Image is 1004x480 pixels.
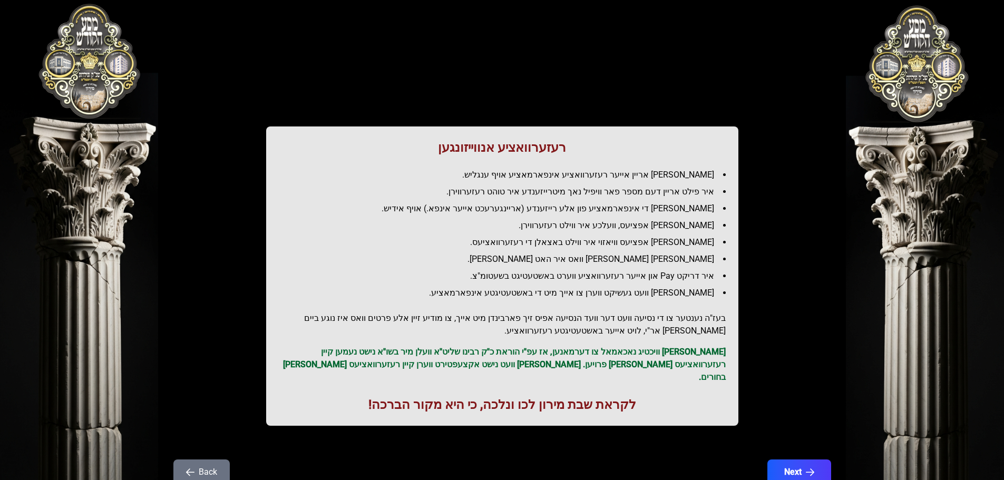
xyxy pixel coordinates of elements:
h1: לקראת שבת מירון לכו ונלכה, כי היא מקור הברכה! [279,396,726,413]
li: [PERSON_NAME] אפציעס וויאזוי איר ווילט באצאלן די רעזערוואציעס. [287,236,726,249]
li: [PERSON_NAME] [PERSON_NAME] וואס איר האט [PERSON_NAME]. [287,253,726,266]
li: איר דריקט Pay און אייער רעזערוואציע ווערט באשטעטיגט בשעטומ"צ. [287,270,726,282]
h1: רעזערוואציע אנווייזונגען [279,139,726,156]
li: [PERSON_NAME] וועט געשיקט ווערן צו אייך מיט די באשטעטיגטע אינפארמאציע. [287,287,726,299]
li: [PERSON_NAME] אפציעס, וועלכע איר ווילט רעזערווירן. [287,219,726,232]
li: [PERSON_NAME] אריין אייער רעזערוואציע אינפארמאציע אויף ענגליש. [287,169,726,181]
li: [PERSON_NAME] די אינפארמאציע פון אלע רייזענדע (אריינגערעכט אייער אינפא.) אויף אידיש. [287,202,726,215]
li: איר פילט אריין דעם מספר פאר וויפיל נאך מיטרייזענדע איר טוהט רעזערווירן. [287,185,726,198]
p: [PERSON_NAME] וויכטיג נאכאמאל צו דערמאנען, אז עפ"י הוראת כ"ק רבינו שליט"א וועלן מיר בשו"א נישט נע... [279,346,726,384]
h2: בעז"ה נענטער צו די נסיעה וועט דער וועד הנסיעה אפיס זיך פארבינדן מיט אייך, צו מודיע זיין אלע פרטים... [279,312,726,337]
